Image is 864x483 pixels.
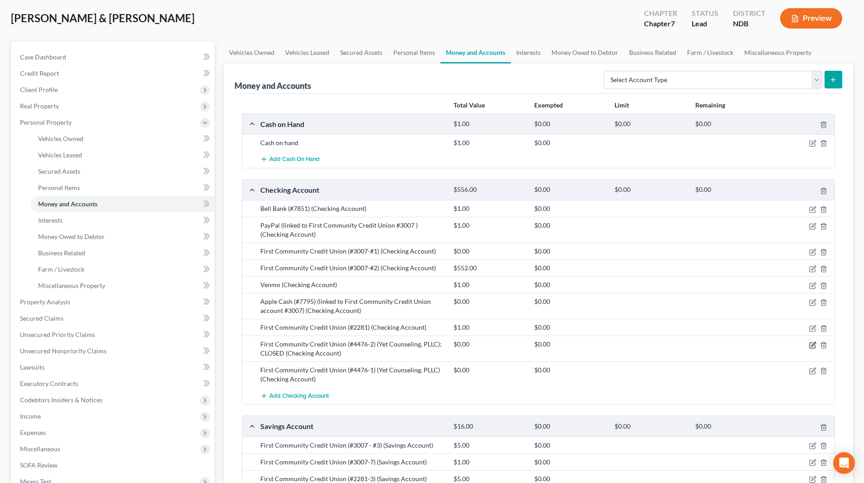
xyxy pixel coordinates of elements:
a: Business Related [624,42,682,63]
div: $1.00 [449,280,529,289]
a: Vehicles Owned [224,42,280,63]
strong: Remaining [695,101,725,109]
strong: Exempted [534,101,563,109]
strong: Total Value [454,101,485,109]
div: $0.00 [530,247,610,256]
span: Case Dashboard [20,53,66,61]
strong: Limit [615,101,629,109]
span: Personal Items [38,184,80,191]
div: Savings Account [256,421,449,431]
div: Open Intercom Messenger [833,452,855,474]
div: District [733,8,766,19]
span: Secured Claims [20,314,63,322]
span: Unsecured Priority Claims [20,331,95,338]
span: Unsecured Nonpriority Claims [20,347,107,355]
span: Secured Assets [38,167,80,175]
div: $1.00 [449,221,529,230]
span: Personal Property [20,118,72,126]
span: Lawsuits [20,363,44,371]
div: $0.00 [530,340,610,349]
div: $1.00 [449,204,529,213]
span: 7 [671,19,675,28]
a: Vehicles Owned [31,131,215,147]
span: Add Cash on Hand [269,156,320,163]
div: Money and Accounts [234,80,311,91]
div: First Community Credit Union (#4476-2) (Yet Counseling, PLLC); CLOSED (Checking Account) [256,340,449,358]
span: Credit Report [20,69,59,77]
a: Lawsuits [13,359,215,376]
a: Executory Contracts [13,376,215,392]
span: SOFA Review [20,461,58,469]
div: Chapter [644,19,677,29]
div: $0.00 [691,185,771,194]
div: $0.00 [530,138,610,147]
div: Bell Bank (#7851) (Checking Account) [256,204,449,213]
div: First Community Credit Union (#3007-#2) (Checking Account) [256,263,449,273]
a: Money Owed to Debtor [31,229,215,245]
div: $0.00 [449,340,529,349]
div: $0.00 [610,422,690,431]
div: $0.00 [530,221,610,230]
span: Interests [38,216,63,224]
button: Add Checking Account [260,387,329,404]
div: $0.00 [449,247,529,256]
a: Money and Accounts [31,196,215,212]
div: $0.00 [530,323,610,332]
div: $0.00 [610,120,690,128]
div: $552.00 [449,263,529,273]
div: $0.00 [530,297,610,306]
div: First Community Credit Union (#2281) (Checking Account) [256,323,449,332]
span: Executory Contracts [20,380,78,387]
div: Apple Cash (#7795) (linked to First Community Credit Union account #3007) (Checking Account) [256,297,449,315]
a: Money and Accounts [440,42,511,63]
a: Interests [511,42,546,63]
div: $1.00 [449,458,529,467]
div: $16.00 [449,422,529,431]
div: First Community Credit Union (#3007-#1) (Checking Account) [256,247,449,256]
span: Business Related [38,249,85,257]
div: $556.00 [449,185,529,194]
a: Business Related [31,245,215,261]
div: $1.00 [449,138,529,147]
div: Chapter [644,8,677,19]
div: $0.00 [530,263,610,273]
a: Money Owed to Debtor [546,42,624,63]
div: $0.00 [530,458,610,467]
span: Client Profile [20,86,58,93]
a: Vehicles Leased [280,42,335,63]
a: Vehicles Leased [31,147,215,163]
a: Personal Items [31,180,215,196]
span: Farm / Livestock [38,265,84,273]
div: $0.00 [530,204,610,213]
a: Interests [31,212,215,229]
div: $0.00 [691,422,771,431]
a: SOFA Review [13,457,215,473]
a: Farm / Livestock [682,42,739,63]
a: Secured Assets [335,42,388,63]
div: Venmo (Checking Account) [256,280,449,289]
div: Checking Account [256,185,449,195]
span: Add Checking Account [269,392,329,400]
div: $1.00 [449,120,529,128]
a: Unsecured Nonpriority Claims [13,343,215,359]
a: Secured Assets [31,163,215,180]
div: $0.00 [691,120,771,128]
div: $0.00 [530,120,610,128]
div: NDB [733,19,766,29]
div: PayPal (linked to First Community Credit Union #3007 ) (Checking Account) [256,221,449,239]
a: Farm / Livestock [31,261,215,278]
div: $0.00 [530,366,610,375]
a: Case Dashboard [13,49,215,65]
a: Unsecured Priority Claims [13,327,215,343]
div: $0.00 [449,366,529,375]
div: $0.00 [530,441,610,450]
a: Miscellaneous Property [31,278,215,294]
span: Property Analysis [20,298,70,306]
span: Money Owed to Debtor [38,233,105,240]
div: Lead [692,19,718,29]
span: Miscellaneous [20,445,60,453]
div: $0.00 [530,185,610,194]
span: Vehicles Owned [38,135,83,142]
div: First Community Credit Union (#3007 - #3) (Savings Account) [256,441,449,450]
a: Personal Items [388,42,440,63]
